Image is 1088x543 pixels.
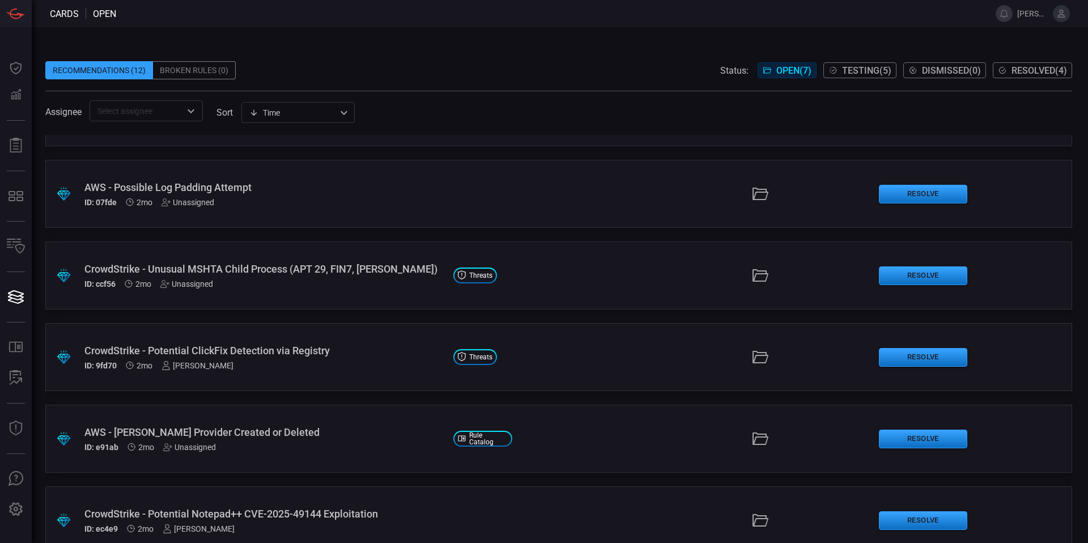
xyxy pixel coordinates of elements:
div: AWS - Possible Log Padding Attempt [84,181,444,193]
div: Unassigned [161,198,214,207]
div: [PERSON_NAME] [163,524,235,533]
button: Resolve [879,430,967,448]
h5: ID: 9fd70 [84,361,117,370]
button: Cards [2,283,29,311]
h5: ID: ccf56 [84,279,116,289]
span: Cards [50,9,79,19]
div: CrowdStrike - Unusual MSHTA Child Process (APT 29, FIN7, Muddy Waters) [84,263,444,275]
span: [PERSON_NAME].[PERSON_NAME] [1017,9,1048,18]
button: ALERT ANALYSIS [2,364,29,392]
span: Jul 09, 2025 4:06 AM [137,361,152,370]
h5: ID: 07fde [84,198,117,207]
button: MITRE - Detection Posture [2,183,29,210]
button: Open(7) [758,62,817,78]
button: Threat Intelligence [2,415,29,442]
div: CrowdStrike - Potential ClickFix Detection via Registry [84,345,444,357]
button: Detections [2,82,29,109]
span: Rule Catalog [469,432,508,446]
span: Open ( 7 ) [776,65,811,76]
input: Select assignee [93,104,181,118]
button: Inventory [2,233,29,260]
button: Resolve [879,348,967,367]
div: Broken Rules (0) [153,61,236,79]
span: Assignee [45,107,82,117]
button: Resolve [879,185,967,203]
button: Reports [2,132,29,159]
span: Threats [469,354,492,360]
span: Testing ( 5 ) [842,65,891,76]
h5: ID: e91ab [84,443,118,452]
div: Unassigned [160,279,213,289]
button: Open [183,103,199,119]
button: Testing(5) [823,62,896,78]
button: Resolve [879,511,967,530]
button: Preferences [2,496,29,523]
button: Dashboard [2,54,29,82]
button: Rule Catalog [2,334,29,361]
span: Jul 16, 2025 7:51 AM [137,198,152,207]
div: Time [249,107,337,118]
button: Resolved(4) [993,62,1072,78]
h5: ID: ec4e9 [84,524,118,533]
button: Dismissed(0) [903,62,986,78]
span: open [93,9,116,19]
span: Threats [469,272,492,279]
label: sort [216,107,233,118]
span: Dismissed ( 0 ) [922,65,981,76]
span: Status: [720,65,749,76]
div: Recommendations (12) [45,61,153,79]
span: Resolved ( 4 ) [1011,65,1067,76]
span: Jul 01, 2025 8:00 AM [138,524,154,533]
span: Jul 09, 2025 4:08 AM [135,279,151,289]
div: [PERSON_NAME] [161,361,233,370]
button: Resolve [879,266,967,285]
button: Ask Us A Question [2,465,29,493]
div: AWS - SAML Provider Created or Deleted [84,426,444,438]
div: Unassigned [163,443,216,452]
span: Jul 09, 2025 3:43 AM [138,443,154,452]
div: CrowdStrike - Potential Notepad++ CVE-2025-49144 Exploitation [84,508,444,520]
